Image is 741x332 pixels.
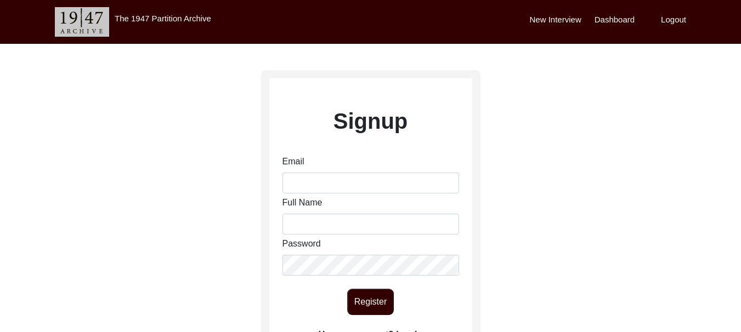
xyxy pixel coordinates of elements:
label: Email [282,155,304,168]
label: Logout [661,14,686,26]
label: Dashboard [595,14,635,26]
label: New Interview [530,14,581,26]
img: header-logo.png [55,7,109,37]
label: Signup [333,105,408,138]
label: Full Name [282,196,323,209]
button: Register [347,289,394,315]
label: The 1947 Partition Archive [115,14,211,23]
label: Password [282,237,321,250]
